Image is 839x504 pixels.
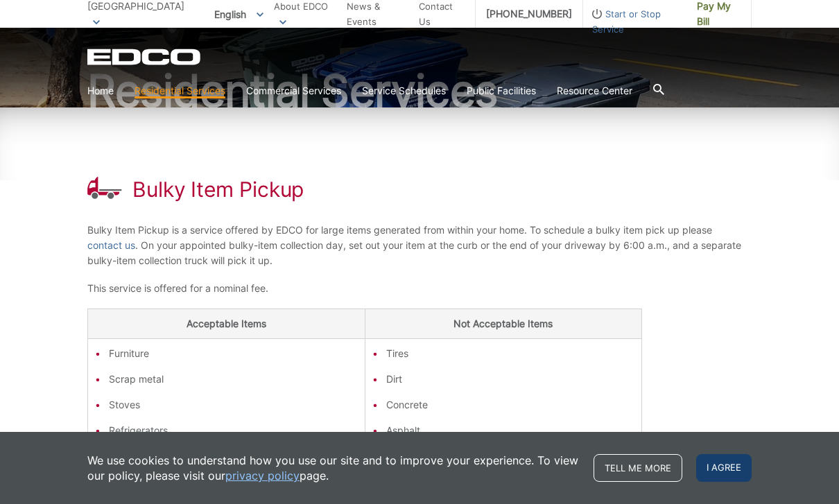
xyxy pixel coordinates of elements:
a: Service Schedules [362,83,446,98]
li: Dirt [386,372,635,387]
strong: Not Acceptable Items [453,318,553,329]
a: EDCD logo. Return to the homepage. [87,49,202,65]
li: Stoves [109,397,358,412]
a: Public Facilities [467,83,536,98]
p: We use cookies to understand how you use our site and to improve your experience. To view our pol... [87,453,580,483]
a: Home [87,83,114,98]
h1: Bulky Item Pickup [132,177,304,202]
span: I agree [696,454,752,482]
li: Scrap metal [109,372,358,387]
strong: Acceptable Items [187,318,266,329]
a: Commercial Services [246,83,341,98]
li: Refrigerators [109,423,358,438]
span: English [204,3,274,26]
p: This service is offered for a nominal fee. [87,281,752,296]
li: Tires [386,346,635,361]
li: Concrete [386,397,635,412]
li: Furniture [109,346,358,361]
a: Tell me more [594,454,682,482]
a: privacy policy [225,468,300,483]
a: Residential Services [135,83,225,98]
a: Resource Center [557,83,632,98]
a: contact us [87,238,135,253]
li: Asphalt [386,423,635,438]
p: Bulky Item Pickup is a service offered by EDCO for large items generated from within your home. T... [87,223,752,268]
